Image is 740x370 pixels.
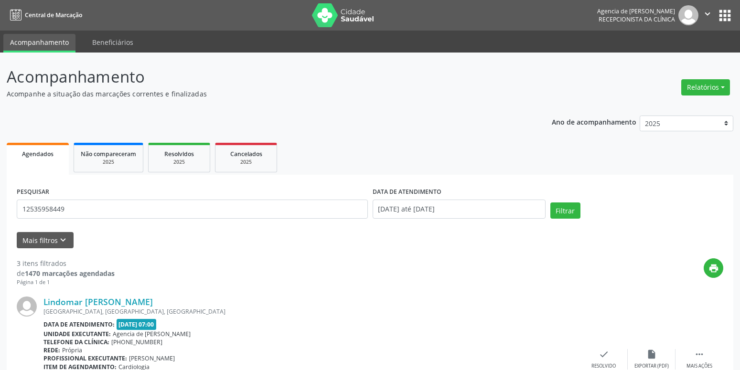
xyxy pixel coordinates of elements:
i: print [708,263,719,274]
button: apps [717,7,733,24]
div: Mais ações [686,363,712,370]
span: Recepcionista da clínica [599,15,675,23]
b: Telefone da clínica: [43,338,109,346]
p: Acompanhamento [7,65,515,89]
span: [PHONE_NUMBER] [111,338,162,346]
i: insert_drive_file [646,349,657,359]
span: Própria [62,346,82,354]
input: Selecione um intervalo [373,200,546,219]
button: print [704,258,723,278]
button:  [698,5,717,25]
div: Página 1 de 1 [17,278,115,286]
div: 2025 [222,159,270,166]
a: Beneficiários [86,34,140,51]
div: Agencia de [PERSON_NAME] [597,7,675,15]
button: Filtrar [550,202,580,219]
span: Não compareceram [81,150,136,158]
div: 2025 [81,159,136,166]
img: img [678,5,698,25]
p: Ano de acompanhamento [552,116,636,127]
button: Relatórios [681,79,730,95]
span: Cancelados [230,150,262,158]
b: Rede: [43,346,60,354]
b: Data de atendimento: [43,320,115,328]
a: Lindomar [PERSON_NAME] [43,296,153,307]
b: Profissional executante: [43,354,127,362]
label: PESQUISAR [17,185,49,200]
span: Resolvidos [164,150,194,158]
div: de [17,268,115,278]
i:  [694,349,705,359]
img: img [17,296,37,317]
div: 3 itens filtrados [17,258,115,268]
span: [DATE] 07:00 [117,319,157,330]
button: Mais filtroskeyboard_arrow_down [17,232,74,249]
p: Acompanhe a situação das marcações correntes e finalizadas [7,89,515,99]
span: Agencia de [PERSON_NAME] [113,330,191,338]
div: Resolvido [591,363,616,370]
div: 2025 [155,159,203,166]
a: Central de Marcação [7,7,82,23]
span: Central de Marcação [25,11,82,19]
input: Nome, código do beneficiário ou CPF [17,200,368,219]
span: Agendados [22,150,54,158]
div: Exportar (PDF) [634,363,669,370]
a: Acompanhamento [3,34,75,53]
span: [PERSON_NAME] [129,354,175,362]
i:  [702,9,713,19]
label: DATA DE ATENDIMENTO [373,185,441,200]
div: [GEOGRAPHIC_DATA], [GEOGRAPHIC_DATA], [GEOGRAPHIC_DATA] [43,307,580,316]
i: check [599,349,609,359]
strong: 1470 marcações agendadas [25,269,115,278]
b: Unidade executante: [43,330,111,338]
i: keyboard_arrow_down [58,235,68,245]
